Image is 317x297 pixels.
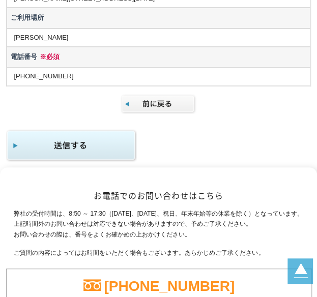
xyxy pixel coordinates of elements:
img: 同意して内容の確認画面へ [6,129,137,162]
a: [PHONE_NUMBER] [104,278,235,294]
img: 前に戻る [121,94,196,114]
th: ご利用場所 [7,8,310,28]
h2: お電話でのお問い合わせはこちら [6,190,310,201]
p: 弊社の受付時間は、8:50 ～ 17:30（[DATE]、[DATE]、祝日、年末年始等の休業を除く）となっています。 上記時間外のお問い合わせは対応できない場合がありますので、予めご了承くださ... [14,209,303,240]
p: ご質問の内容によってはお時間をいただく場合もございます。あらかじめご了承ください。 [14,248,303,258]
td: [PERSON_NAME] [7,28,310,47]
th: 電話番号 [7,47,310,68]
td: [PHONE_NUMBER] [7,68,310,86]
span: ※必須 [37,53,60,61]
